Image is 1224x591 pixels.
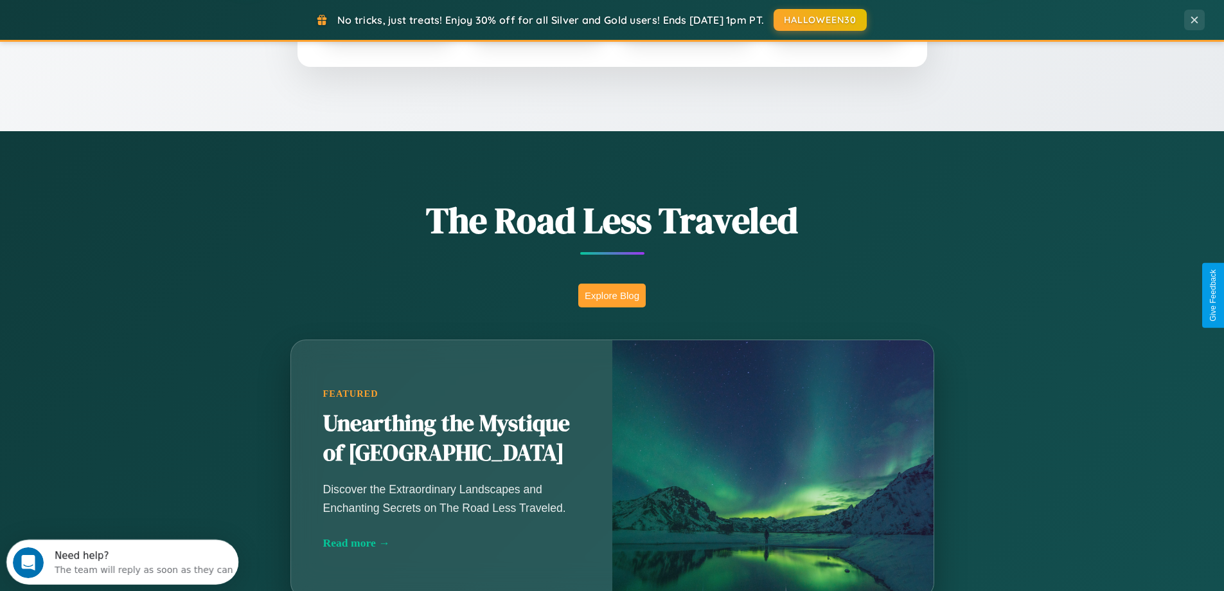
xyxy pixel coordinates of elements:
div: Give Feedback [1209,269,1218,322]
h2: Unearthing the Mystique of [GEOGRAPHIC_DATA] [323,409,580,468]
button: Explore Blog [578,284,646,307]
div: The team will reply as soon as they can [48,21,227,35]
h1: The Road Less Traveled [227,195,998,245]
div: Need help? [48,11,227,21]
div: Featured [323,388,580,399]
div: Read more → [323,536,580,550]
iframe: Intercom live chat [13,547,44,578]
p: Discover the Extraordinary Landscapes and Enchanting Secrets on The Road Less Traveled. [323,480,580,516]
button: HALLOWEEN30 [774,9,867,31]
iframe: Intercom live chat discovery launcher [6,540,238,585]
span: No tricks, just treats! Enjoy 30% off for all Silver and Gold users! Ends [DATE] 1pm PT. [337,14,764,26]
div: Open Intercom Messenger [5,5,239,41]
